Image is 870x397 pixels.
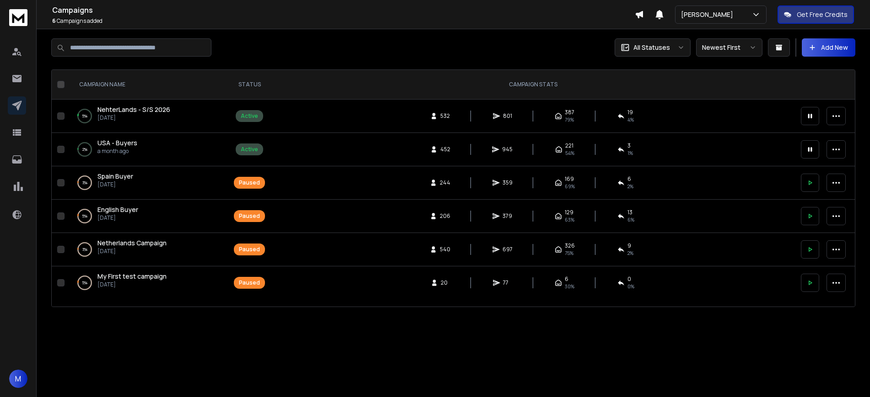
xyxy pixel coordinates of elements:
span: 206 [440,212,450,220]
a: English Buyer [97,205,138,214]
div: Paused [239,179,260,186]
span: 221 [565,142,573,149]
p: [DATE] [97,214,138,222]
a: NehterLands - S/S 2026 [97,105,170,114]
button: Add New [802,38,855,57]
a: Spain Buyer [97,172,133,181]
span: 697 [503,246,513,253]
span: 387 [565,109,574,116]
span: 20 [441,279,450,286]
span: 30 % [565,283,574,290]
p: [PERSON_NAME] [681,10,737,19]
span: 169 [565,175,574,183]
p: Get Free Credits [797,10,848,19]
a: USA - Buyers [97,138,137,148]
span: 540 [440,246,450,253]
span: 532 [440,112,450,120]
p: All Statuses [633,43,670,52]
td: 3%Netherlands Campaign[DATE] [68,233,228,266]
span: 326 [565,242,575,249]
span: 69 % [565,183,575,190]
span: 13 [627,209,632,216]
td: 3%Spain Buyer[DATE] [68,166,228,200]
span: 0 [627,275,631,283]
span: English Buyer [97,205,138,214]
span: 452 [440,146,450,153]
span: 1 % [627,149,633,157]
span: 54 % [565,149,574,157]
span: 4 % [627,116,634,123]
button: M [9,370,27,388]
span: 3 [627,142,631,149]
td: 5%NehterLands - S/S 2026[DATE] [68,100,228,133]
span: 6 [52,17,56,25]
td: 2%USA - Buyersa month ago [68,133,228,166]
span: 63 % [565,216,574,223]
h1: Campaigns [52,5,635,16]
span: 379 [503,212,512,220]
a: My First test campaign [97,272,167,281]
td: 5%My First test campaign[DATE] [68,266,228,300]
span: 9 [627,242,631,249]
span: 2 % [627,183,633,190]
p: a month ago [97,148,137,155]
span: 19 [627,109,633,116]
th: CAMPAIGN STATS [270,70,795,100]
div: Paused [239,246,260,253]
span: 129 [565,209,573,216]
p: [DATE] [97,181,133,188]
p: 5 % [82,278,87,287]
p: 3 % [82,178,87,187]
span: USA - Buyers [97,138,137,147]
span: 77 [503,279,512,286]
th: CAMPAIGN NAME [68,70,228,100]
span: 244 [440,179,450,186]
p: Campaigns added [52,17,635,25]
p: 5 % [82,212,87,221]
p: [DATE] [97,281,167,288]
td: 5%English Buyer[DATE] [68,200,228,233]
div: Active [241,112,258,120]
span: 945 [502,146,513,153]
th: STATUS [228,70,270,100]
div: Paused [239,279,260,286]
a: Netherlands Campaign [97,238,167,248]
button: Get Free Credits [778,5,854,24]
img: logo [9,9,27,26]
span: Netherlands Campaign [97,238,167,247]
p: 3 % [82,245,87,254]
span: 801 [503,112,512,120]
div: Active [241,146,258,153]
span: 6 % [627,216,634,223]
span: 6 [565,275,568,283]
p: 5 % [82,111,87,121]
button: Newest First [696,38,762,57]
p: 2 % [82,145,87,154]
span: 0 % [627,283,634,290]
span: 6 [627,175,631,183]
span: 359 [503,179,513,186]
span: 75 % [565,249,573,257]
p: [DATE] [97,248,167,255]
div: Paused [239,212,260,220]
span: 2 % [627,249,633,257]
span: 79 % [565,116,574,123]
p: [DATE] [97,114,170,122]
